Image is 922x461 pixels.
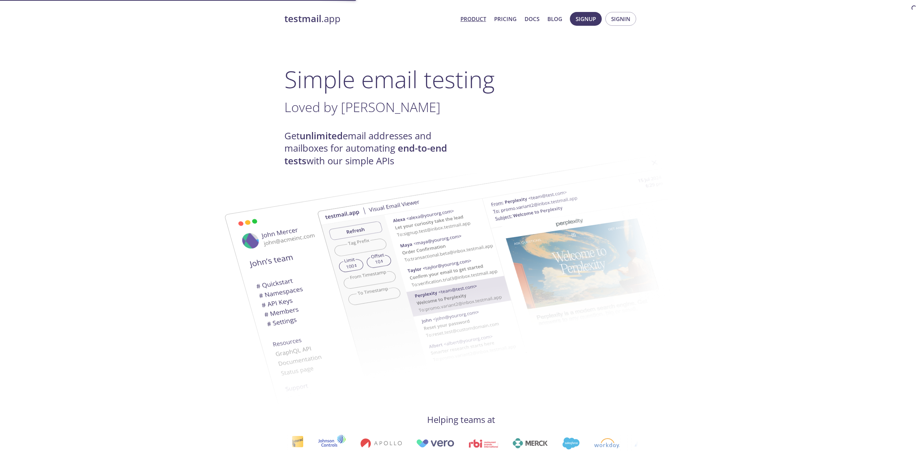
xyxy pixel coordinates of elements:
[284,98,441,116] span: Loved by [PERSON_NAME]
[589,438,614,448] img: workday
[284,12,321,25] strong: testmail
[525,14,539,24] a: Docs
[284,414,638,425] h4: Helping teams at
[464,439,493,448] img: rbi
[300,129,343,142] strong: unlimited
[411,439,449,448] img: vero
[197,168,589,413] img: testmail-email-viewer
[460,14,486,24] a: Product
[507,438,542,448] img: merck
[570,12,602,26] button: Signup
[313,435,341,452] img: johnsoncontrols
[355,438,396,448] img: apollo
[284,130,461,167] h4: Get email addresses and mailboxes for automating with our simple APIs
[317,144,708,390] img: testmail-email-viewer
[611,14,630,24] span: Signin
[557,437,574,449] img: salesforce
[576,14,596,24] span: Signup
[494,14,517,24] a: Pricing
[547,14,562,24] a: Blog
[605,12,636,26] button: Signin
[284,142,447,167] strong: end-to-end tests
[284,13,455,25] a: testmail.app
[284,65,638,93] h1: Simple email testing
